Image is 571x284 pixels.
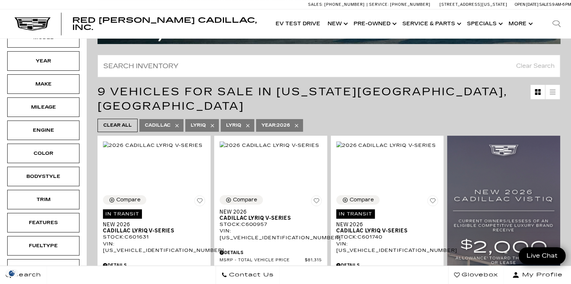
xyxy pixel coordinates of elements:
div: ColorColor [7,144,79,163]
a: [STREET_ADDRESS][US_STATE] [440,2,507,7]
div: Mileage [25,103,61,111]
div: MileageMileage [7,97,79,117]
a: In TransitNew 2026Cadillac LYRIQ V-Series [103,209,205,234]
button: Open user profile menu [504,266,571,284]
div: VIN: [US_VEHICLE_IDENTIFICATION_NUMBER] [103,241,205,254]
span: Glovebox [460,270,498,280]
span: Cadillac LYRIQ V-Series [220,215,316,221]
a: MSRP - Total Vehicle Price $81,315 [220,258,322,263]
a: Grid View [531,85,545,99]
img: 2026 Cadillac LYRIQ V-Series [336,141,436,149]
span: Sales: [308,2,323,7]
button: More [505,9,535,38]
img: 2026 Cadillac LYRIQ V-Series [103,141,203,149]
div: VIN: [US_VEHICLE_IDENTIFICATION_NUMBER] [220,228,322,241]
button: Compare Vehicle [336,195,380,205]
span: In Transit [336,209,375,219]
div: VIN: [US_VEHICLE_IDENTIFICATION_NUMBER] [336,241,438,254]
div: Trim [25,196,61,204]
span: New 2026 [336,222,433,228]
div: Compare [116,197,140,203]
section: Click to Open Cookie Consent Modal [4,269,20,277]
span: Cadillac [145,121,170,130]
div: Pricing Details - New 2026 Cadillac LYRIQ V-Series [336,262,438,268]
div: MakeMake [7,74,79,94]
div: Bodystyle [25,172,61,180]
a: Red [PERSON_NAME] Cadillac, Inc. [72,17,265,31]
div: Fueltype [25,242,61,250]
span: 2026 [261,121,290,130]
span: New 2026 [103,222,200,228]
span: Contact Us [227,270,274,280]
button: Compare Vehicle [103,195,146,205]
span: 9 AM-6 PM [552,2,571,7]
a: EV Test Drive [272,9,324,38]
div: Engine [25,126,61,134]
div: Transmission [25,265,61,273]
div: Pricing Details - New 2026 Cadillac LYRIQ V-Series [220,249,322,256]
div: Make [25,80,61,88]
img: Cadillac Dark Logo with Cadillac White Text [14,17,51,31]
span: [PHONE_NUMBER] [390,2,431,7]
img: Opt-Out Icon [4,269,20,277]
span: Please call for price [265,265,321,276]
a: In TransitNew 2026Cadillac LYRIQ V-Series [336,209,438,234]
a: Sales: [PHONE_NUMBER] [308,3,367,6]
div: FeaturesFeatures [7,213,79,232]
button: Save Vehicle [194,195,205,209]
span: Clear All [103,121,132,130]
span: Red [PERSON_NAME] Cadillac, Inc. [72,16,257,32]
button: Compare Vehicle [220,195,263,205]
span: In Transit [103,209,142,219]
button: Save Vehicle [311,195,322,209]
div: FueltypeFueltype [7,236,79,255]
span: MSRP - Total Vehicle Price [220,258,305,263]
a: Live Chat [519,247,566,264]
span: Live Chat [523,252,561,260]
img: 2026 Cadillac LYRIQ V-Series [220,141,319,149]
div: EngineEngine [7,121,79,140]
div: TrimTrim [7,190,79,209]
span: Lyriq [191,121,206,130]
span: New 2026 [220,209,316,215]
a: Glovebox [448,266,504,284]
div: Color [25,149,61,157]
button: Save Vehicle [427,195,438,209]
a: Specials [463,9,505,38]
span: Cadillac LYRIQ V-Series [103,228,200,234]
div: Compare [350,197,374,203]
span: Open [DATE] [515,2,538,7]
div: Stock : C601631 [103,234,205,240]
span: Search [11,270,41,280]
div: Year [25,57,61,65]
span: Year : [261,123,277,128]
span: Cadillac LYRIQ V-Series [336,228,433,234]
a: Service & Parts [399,9,463,38]
span: [PHONE_NUMBER] [324,2,365,7]
input: Search Inventory [98,55,560,77]
a: Pre-Owned [350,9,399,38]
span: $81,315 [305,258,322,263]
div: BodystyleBodystyle [7,167,79,186]
a: Red [PERSON_NAME] Please call for price [220,265,322,276]
div: Compare [233,197,257,203]
div: YearYear [7,51,79,71]
div: Stock : C601740 [336,234,438,240]
span: 9 Vehicles for Sale in [US_STATE][GEOGRAPHIC_DATA], [GEOGRAPHIC_DATA] [98,85,507,113]
div: Stock : C600957 [220,221,322,228]
span: Red [PERSON_NAME] [220,265,265,276]
a: New 2026Cadillac LYRIQ V-Series [220,209,322,221]
div: Features [25,219,61,227]
a: Contact Us [216,266,280,284]
span: My Profile [519,270,563,280]
span: Sales: [539,2,552,7]
span: Service: [369,2,389,7]
div: Search [542,9,571,38]
a: Service: [PHONE_NUMBER] [367,3,432,6]
div: TransmissionTransmission [7,259,79,279]
span: LYRIQ [226,121,241,130]
a: New [324,9,350,38]
div: Pricing Details - New 2026 Cadillac LYRIQ V-Series [103,262,205,268]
